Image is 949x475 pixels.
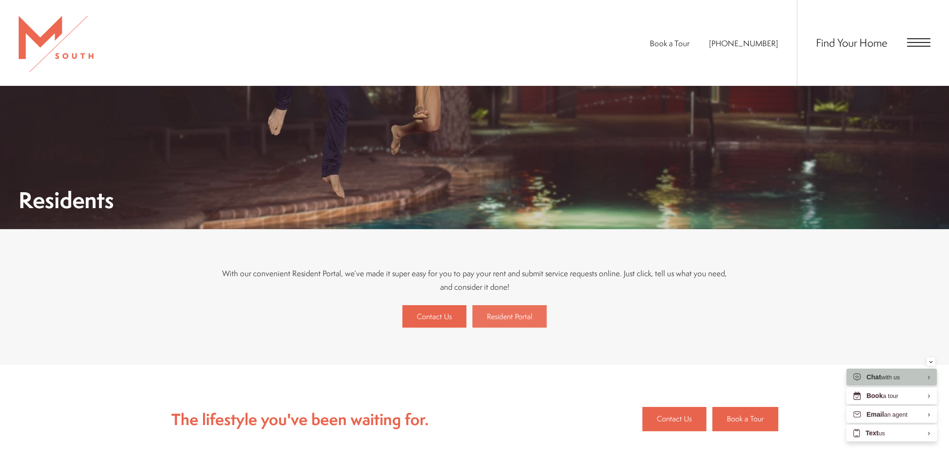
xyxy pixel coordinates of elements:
[642,407,706,431] a: Contact Us
[19,189,114,210] h1: Residents
[816,35,887,50] a: Find Your Home
[472,305,547,328] a: Resident Portal
[727,413,764,425] span: Book a Tour
[218,266,731,293] p: With our convenient Resident Portal, we’ve made it super easy for you to pay your rent and submit...
[650,38,689,49] a: Book a Tour
[19,16,93,72] img: MSouth
[657,413,692,425] span: Contact Us
[709,38,778,49] span: [PHONE_NUMBER]
[402,305,466,328] a: Contact Us
[907,38,930,47] button: Open Menu
[417,311,452,321] span: Contact Us
[171,407,429,432] p: The lifestyle you've been waiting for.
[712,407,778,431] a: Book a Tour
[709,38,778,49] a: Call Us at 813-570-8014
[487,311,532,321] span: Resident Portal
